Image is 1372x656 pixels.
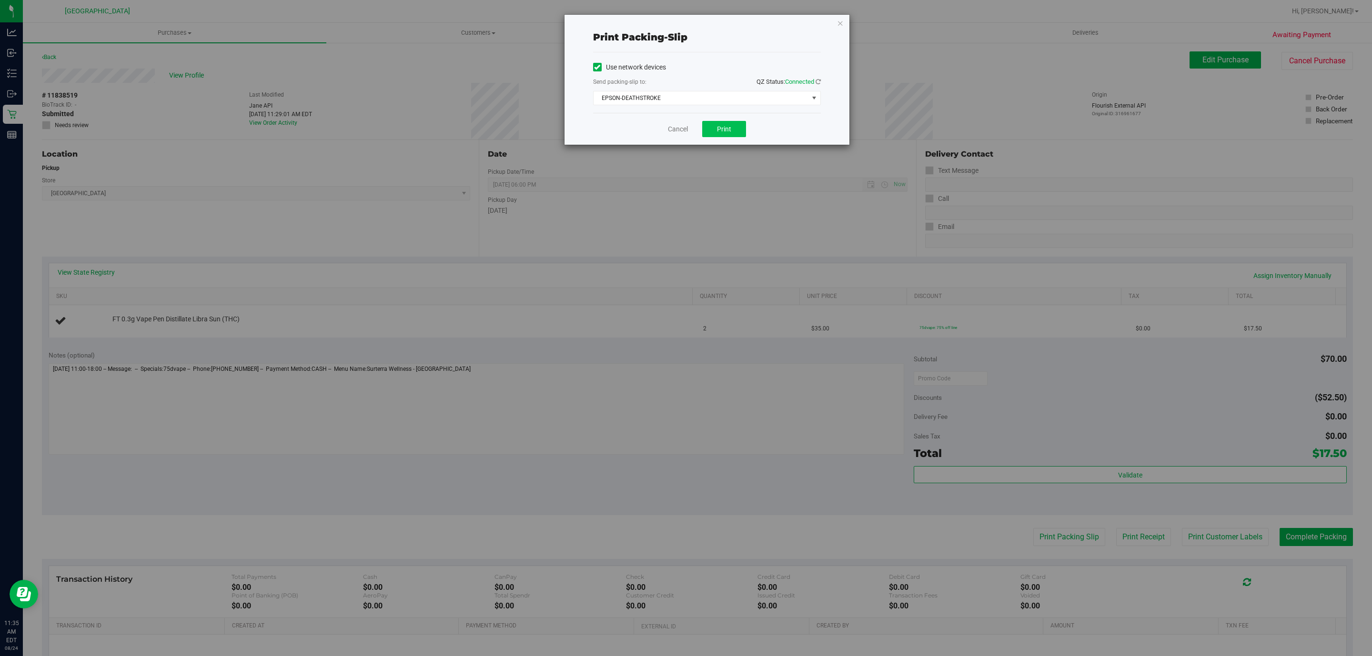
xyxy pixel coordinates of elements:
span: EPSON-DEATHSTROKE [594,91,808,105]
span: select [808,91,820,105]
span: QZ Status: [757,78,821,85]
span: Print [717,125,731,133]
a: Cancel [668,124,688,134]
iframe: Resource center [10,580,38,608]
label: Use network devices [593,62,666,72]
span: Connected [785,78,814,85]
button: Print [702,121,746,137]
label: Send packing-slip to: [593,78,646,86]
span: Print packing-slip [593,31,687,43]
